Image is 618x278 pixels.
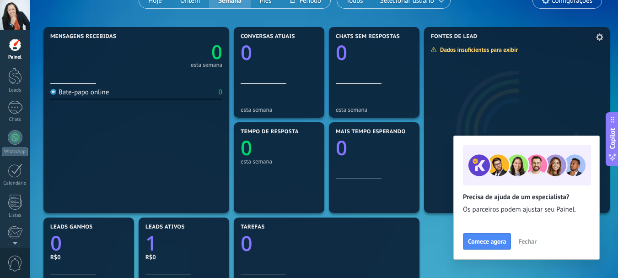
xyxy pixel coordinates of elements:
span: Tempo de resposta [241,129,299,135]
span: Mensagens recebidas [50,33,116,40]
div: esta semana [191,63,222,67]
span: Leads ativos [145,224,185,230]
h2: Precisa de ajuda de um especialista? [463,193,590,202]
text: 1 [145,229,157,256]
span: Mais tempo esperando [336,129,406,135]
button: Comece agora [463,233,511,250]
text: 0 [241,229,253,257]
text: 0 [336,38,347,66]
div: Bate-papo online [50,88,109,97]
div: R$0 [145,253,222,261]
text: 0 [50,229,62,256]
div: 0 [219,88,222,97]
text: 0 [336,134,347,161]
span: Os parceiros podem ajustar seu Painel. [463,205,590,214]
span: Tarefas [241,224,265,230]
button: Fechar [514,234,541,248]
text: 0 [241,38,252,66]
span: Fontes de lead [431,33,478,40]
div: esta semana [336,106,413,113]
text: 0 [211,39,222,65]
div: Chats [2,117,28,123]
div: Listas [2,213,28,218]
img: Bate-papo online [50,89,56,95]
div: R$0 [50,253,127,261]
a: 0 [136,39,222,65]
span: Fechar [518,238,537,245]
div: esta semana [241,158,317,165]
div: WhatsApp [2,147,28,156]
span: Copilot [608,128,617,149]
span: Leads ganhos [50,224,93,230]
span: Comece agora [468,238,506,245]
a: 1 [145,229,222,256]
div: Painel [2,55,28,60]
span: Conversas atuais [241,33,295,40]
div: Leads [2,87,28,93]
a: 0 [50,229,127,256]
div: Calendário [2,180,28,186]
div: Dados insuficientes para exibir [430,46,524,54]
span: Chats sem respostas [336,33,400,40]
a: 0 [241,229,413,257]
text: 0 [241,134,252,161]
div: esta semana [241,106,317,113]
